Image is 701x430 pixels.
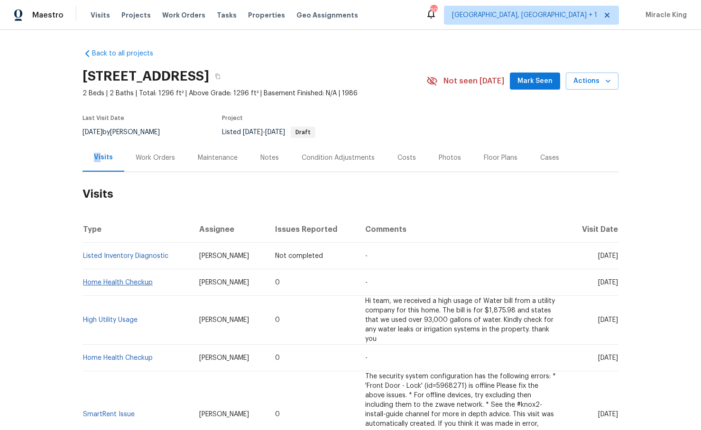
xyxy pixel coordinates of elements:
[540,153,559,163] div: Cases
[198,153,238,163] div: Maintenance
[83,317,138,323] a: High Utility Usage
[83,115,124,121] span: Last Visit Date
[83,127,171,138] div: by [PERSON_NAME]
[83,172,618,216] h2: Visits
[292,129,314,135] span: Draft
[260,153,279,163] div: Notes
[510,73,560,90] button: Mark Seen
[83,411,135,418] a: SmartRent Issue
[243,129,263,136] span: [DATE]
[365,279,368,286] span: -
[365,298,555,342] span: Hi team, we received a high usage of Water bill from a utility company for this home. The bill is...
[275,355,280,361] span: 0
[199,279,249,286] span: [PERSON_NAME]
[243,129,285,136] span: -
[83,129,102,136] span: [DATE]
[199,355,249,361] span: [PERSON_NAME]
[365,253,368,259] span: -
[209,68,226,85] button: Copy Address
[199,253,249,259] span: [PERSON_NAME]
[598,317,618,323] span: [DATE]
[275,279,280,286] span: 0
[217,12,237,18] span: Tasks
[192,216,267,243] th: Assignee
[358,216,567,243] th: Comments
[199,411,249,418] span: [PERSON_NAME]
[222,115,243,121] span: Project
[302,153,375,163] div: Condition Adjustments
[567,216,618,243] th: Visit Date
[248,10,285,20] span: Properties
[94,153,113,162] div: Visits
[83,253,168,259] a: Listed Inventory Diagnostic
[91,10,110,20] span: Visits
[365,355,368,361] span: -
[598,355,618,361] span: [DATE]
[598,279,618,286] span: [DATE]
[397,153,416,163] div: Costs
[162,10,205,20] span: Work Orders
[275,317,280,323] span: 0
[83,279,153,286] a: Home Health Checkup
[83,355,153,361] a: Home Health Checkup
[443,76,504,86] span: Not seen [DATE]
[598,411,618,418] span: [DATE]
[275,253,323,259] span: Not completed
[83,216,192,243] th: Type
[598,253,618,259] span: [DATE]
[136,153,175,163] div: Work Orders
[566,73,618,90] button: Actions
[265,129,285,136] span: [DATE]
[83,89,426,98] span: 2 Beds | 2 Baths | Total: 1296 ft² | Above Grade: 1296 ft² | Basement Finished: N/A | 1986
[83,49,174,58] a: Back to all projects
[267,216,358,243] th: Issues Reported
[439,153,461,163] div: Photos
[517,75,553,87] span: Mark Seen
[296,10,358,20] span: Geo Assignments
[484,153,517,163] div: Floor Plans
[573,75,611,87] span: Actions
[199,317,249,323] span: [PERSON_NAME]
[275,411,280,418] span: 0
[121,10,151,20] span: Projects
[430,6,437,15] div: 20
[642,10,687,20] span: Miracle King
[32,10,64,20] span: Maestro
[222,129,315,136] span: Listed
[83,72,209,81] h2: [STREET_ADDRESS]
[452,10,597,20] span: [GEOGRAPHIC_DATA], [GEOGRAPHIC_DATA] + 1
